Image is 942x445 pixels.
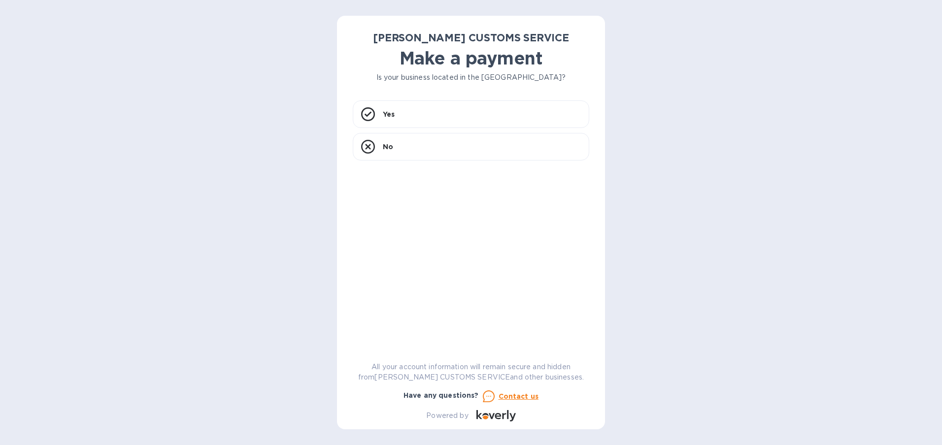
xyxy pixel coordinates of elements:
p: Powered by [426,411,468,421]
h1: Make a payment [353,48,589,68]
b: Have any questions? [404,391,479,399]
p: All your account information will remain secure and hidden from [PERSON_NAME] CUSTOMS SERVICE and... [353,362,589,382]
u: Contact us [499,392,539,400]
p: Yes [383,109,395,119]
p: Is your business located in the [GEOGRAPHIC_DATA]? [353,72,589,83]
p: No [383,142,393,152]
b: [PERSON_NAME] CUSTOMS SERVICE [373,32,569,44]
